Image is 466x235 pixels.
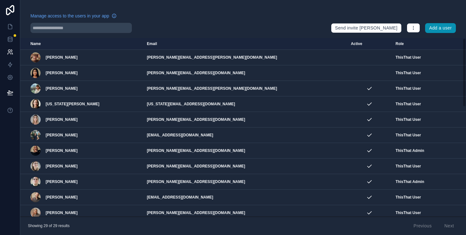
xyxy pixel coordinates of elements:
td: [EMAIL_ADDRESS][DOMAIN_NAME] [143,190,347,205]
th: Email [143,38,347,50]
button: Add a user [425,23,456,33]
span: [PERSON_NAME] [46,86,78,91]
td: [PERSON_NAME][EMAIL_ADDRESS][DOMAIN_NAME] [143,159,347,174]
span: [PERSON_NAME] [46,117,78,122]
span: ThisThat User [396,117,421,122]
td: [PERSON_NAME][EMAIL_ADDRESS][DOMAIN_NAME] [143,112,347,127]
span: ThisThat User [396,195,421,200]
span: Showing 29 of 29 results [28,223,69,228]
td: [PERSON_NAME][EMAIL_ADDRESS][PERSON_NAME][DOMAIN_NAME] [143,50,347,65]
div: scrollable content [20,38,466,217]
span: ThisThat User [396,164,421,169]
span: ThisThat User [396,70,421,75]
td: [PERSON_NAME][EMAIL_ADDRESS][DOMAIN_NAME] [143,174,347,190]
th: Active [347,38,392,50]
span: [PERSON_NAME] [46,164,78,169]
th: Name [20,38,143,50]
span: ThisThat User [396,86,421,91]
span: ThisThat User [396,133,421,138]
td: [EMAIL_ADDRESS][DOMAIN_NAME] [143,127,347,143]
span: ThisThat User [396,210,421,215]
span: ThisThat Admin [396,148,424,153]
th: Role [392,38,445,50]
td: [PERSON_NAME][EMAIL_ADDRESS][PERSON_NAME][DOMAIN_NAME] [143,81,347,96]
span: Manage access to the users in your app [30,13,109,19]
span: [PERSON_NAME] [46,210,78,215]
span: ThisThat User [396,55,421,60]
span: [US_STATE][PERSON_NAME] [46,101,100,107]
span: [PERSON_NAME] [46,55,78,60]
td: [PERSON_NAME][EMAIL_ADDRESS][DOMAIN_NAME] [143,205,347,221]
span: [PERSON_NAME] [46,70,78,75]
td: [US_STATE][EMAIL_ADDRESS][DOMAIN_NAME] [143,96,347,112]
button: Send invite [PERSON_NAME] [331,23,402,33]
span: [PERSON_NAME] [46,195,78,200]
span: ThisThat User [396,101,421,107]
a: Manage access to the users in your app [30,13,117,19]
td: [PERSON_NAME][EMAIL_ADDRESS][DOMAIN_NAME] [143,143,347,159]
span: [PERSON_NAME] [46,179,78,184]
span: [PERSON_NAME] [46,148,78,153]
span: ThisThat Admin [396,179,424,184]
span: [PERSON_NAME] [46,133,78,138]
td: [PERSON_NAME][EMAIL_ADDRESS][DOMAIN_NAME] [143,65,347,81]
